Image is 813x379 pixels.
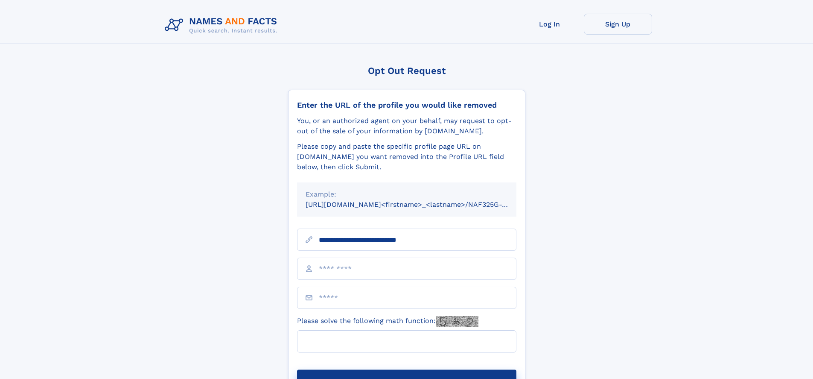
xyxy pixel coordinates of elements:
small: [URL][DOMAIN_NAME]<firstname>_<lastname>/NAF325G-xxxxxxxx [306,200,533,209]
div: Please copy and paste the specific profile page URL on [DOMAIN_NAME] you want removed into the Pr... [297,141,516,172]
div: Enter the URL of the profile you would like removed [297,100,516,110]
img: Logo Names and Facts [161,14,284,37]
div: Example: [306,189,508,200]
div: You, or an authorized agent on your behalf, may request to opt-out of the sale of your informatio... [297,116,516,136]
div: Opt Out Request [288,65,525,76]
a: Log In [516,14,584,35]
label: Please solve the following math function: [297,316,478,327]
a: Sign Up [584,14,652,35]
